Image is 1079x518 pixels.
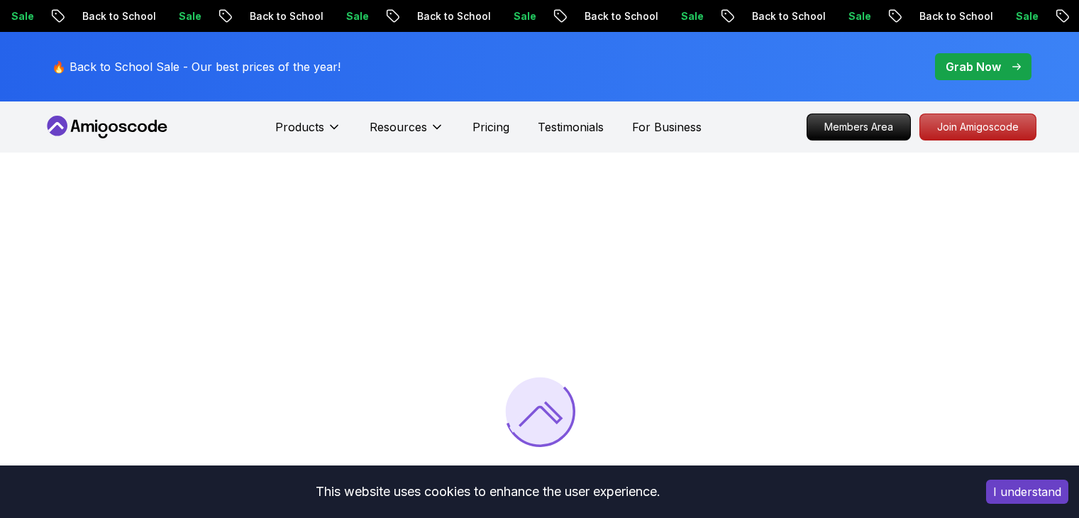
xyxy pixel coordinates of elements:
[335,9,380,23] p: Sale
[238,9,335,23] p: Back to School
[370,119,444,147] button: Resources
[632,119,702,136] a: For Business
[370,119,427,136] p: Resources
[946,58,1001,75] p: Grab Now
[573,9,670,23] p: Back to School
[920,114,1036,140] p: Join Amigoscode
[472,119,509,136] a: Pricing
[807,114,910,140] p: Members Area
[837,9,882,23] p: Sale
[71,9,167,23] p: Back to School
[670,9,715,23] p: Sale
[167,9,213,23] p: Sale
[275,119,341,147] button: Products
[502,9,548,23] p: Sale
[807,114,911,140] a: Members Area
[538,119,604,136] a: Testimonials
[11,476,965,507] div: This website uses cookies to enhance the user experience.
[919,114,1036,140] a: Join Amigoscode
[1005,9,1050,23] p: Sale
[741,9,837,23] p: Back to School
[406,9,502,23] p: Back to School
[52,58,341,75] p: 🔥 Back to School Sale - Our best prices of the year!
[908,9,1005,23] p: Back to School
[275,119,324,136] p: Products
[986,480,1068,504] button: Accept cookies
